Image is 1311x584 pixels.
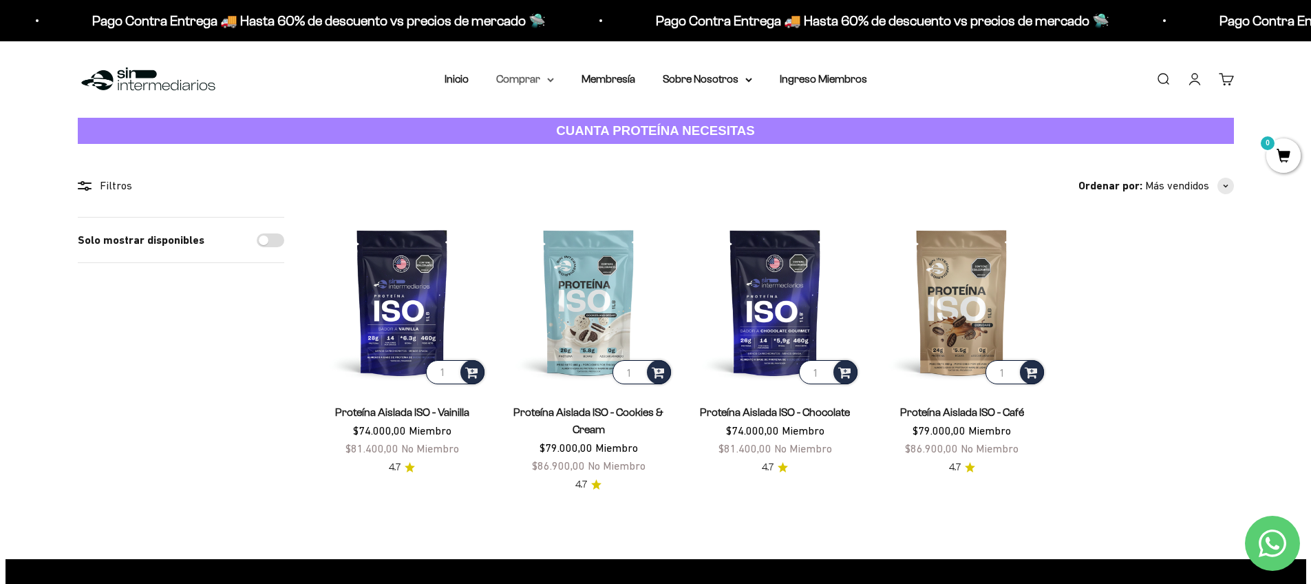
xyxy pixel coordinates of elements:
[1145,177,1209,195] span: Más vendidos
[575,477,587,492] span: 4.7
[78,177,284,195] div: Filtros
[401,442,459,455] span: No Miembro
[445,73,469,85] a: Inicio
[913,424,966,437] span: $79.000,00
[774,442,832,455] span: No Miembro
[540,441,593,454] span: $79.000,00
[92,10,546,32] p: Pago Contra Entrega 🚚 Hasta 60% de descuento vs precios de mercado 🛸
[496,70,554,88] summary: Comprar
[1145,177,1234,195] button: Más vendidos
[762,460,774,475] span: 4.7
[335,406,469,418] a: Proteína Aislada ISO - Vainilla
[389,460,415,475] a: 4.74.7 de 5.0 estrellas
[663,70,752,88] summary: Sobre Nosotros
[78,231,204,249] label: Solo mostrar disponibles
[726,424,779,437] span: $74.000,00
[588,459,646,472] span: No Miembro
[961,442,1019,455] span: No Miembro
[409,424,451,437] span: Miembro
[582,73,635,85] a: Membresía
[656,10,1109,32] p: Pago Contra Entrega 🚚 Hasta 60% de descuento vs precios de mercado 🛸
[345,442,398,455] span: $81.400,00
[762,460,788,475] a: 4.74.7 de 5.0 estrellas
[700,406,850,418] a: Proteína Aislada ISO - Chocolate
[782,424,824,437] span: Miembro
[1078,177,1142,195] span: Ordenar por:
[575,477,601,492] a: 4.74.7 de 5.0 estrellas
[968,424,1011,437] span: Miembro
[949,460,961,475] span: 4.7
[780,73,867,85] a: Ingreso Miembros
[595,441,638,454] span: Miembro
[353,424,406,437] span: $74.000,00
[78,118,1234,145] a: CUANTA PROTEÍNA NECESITAS
[1259,135,1276,152] mark: 0
[532,459,585,472] span: $86.900,00
[905,442,958,455] span: $86.900,00
[718,442,771,455] span: $81.400,00
[900,406,1024,418] a: Proteína Aislada ISO - Café
[949,460,975,475] a: 4.74.7 de 5.0 estrellas
[1266,149,1301,165] a: 0
[513,406,663,435] a: Proteína Aislada ISO - Cookies & Cream
[389,460,401,475] span: 4.7
[556,123,755,138] strong: CUANTA PROTEÍNA NECESITAS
